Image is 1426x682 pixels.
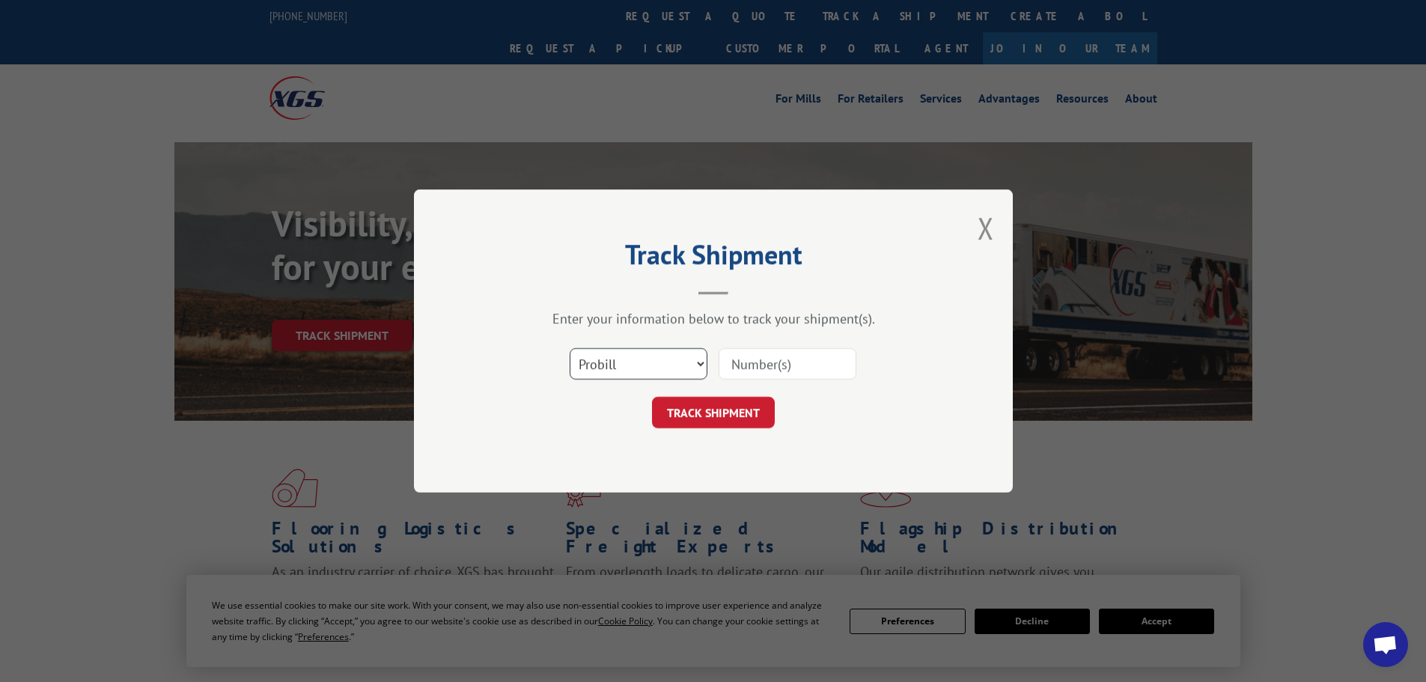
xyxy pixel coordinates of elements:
[719,348,856,380] input: Number(s)
[978,208,994,248] button: Close modal
[489,244,938,273] h2: Track Shipment
[1363,622,1408,667] div: Open chat
[652,397,775,428] button: TRACK SHIPMENT
[489,310,938,327] div: Enter your information below to track your shipment(s).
